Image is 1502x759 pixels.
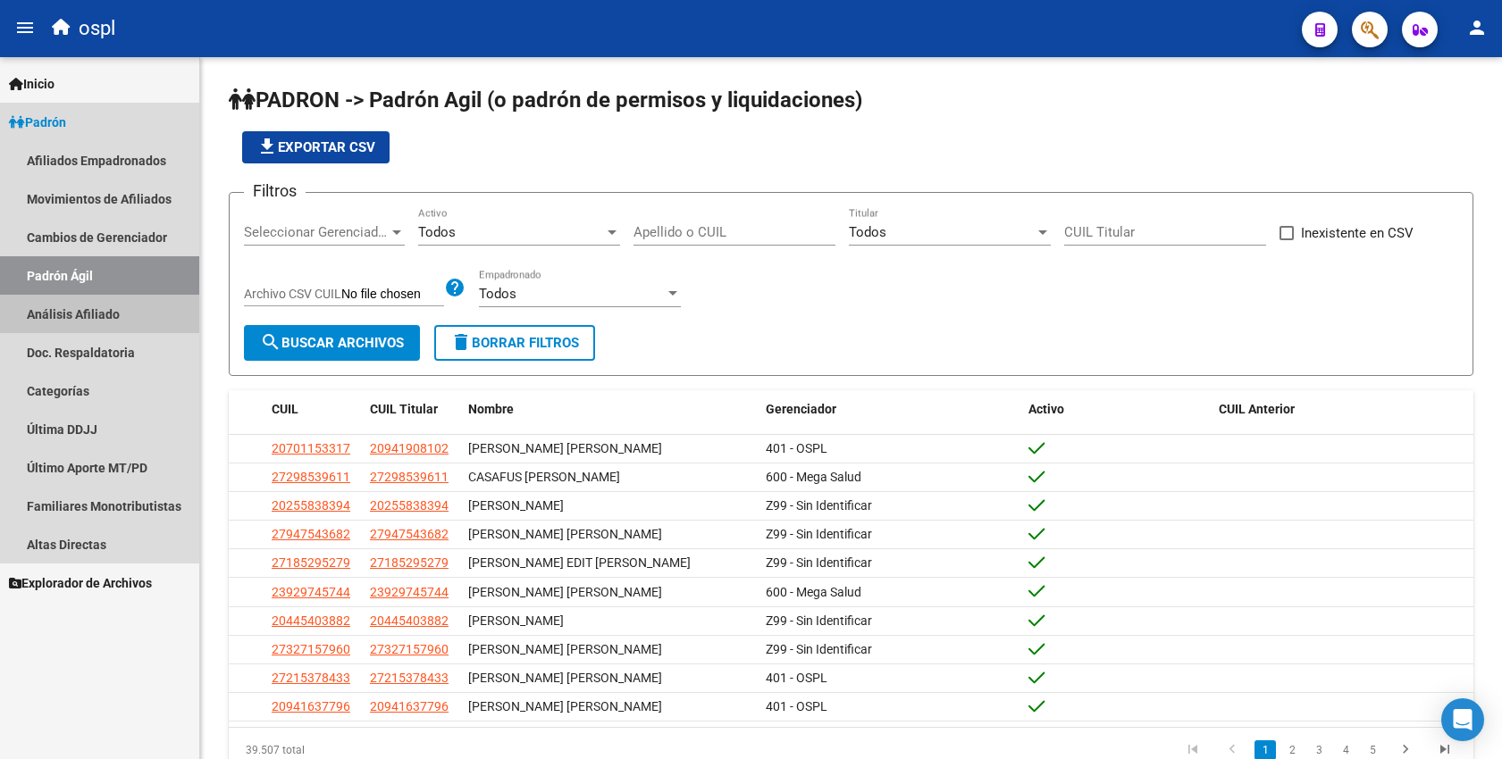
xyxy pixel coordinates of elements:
span: Z99 - Sin Identificar [766,613,872,628]
mat-icon: file_download [256,136,278,157]
span: 23929745744 [370,585,449,599]
span: Borrar Filtros [450,335,579,351]
span: Z99 - Sin Identificar [766,498,872,513]
span: 20941637796 [272,699,350,713]
span: Nombre [468,402,514,416]
button: Borrar Filtros [434,325,595,361]
span: Todos [479,286,516,302]
span: [PERSON_NAME] [PERSON_NAME] [468,642,662,656]
span: [PERSON_NAME] [PERSON_NAME] [468,671,662,685]
mat-icon: delete [450,331,472,353]
mat-icon: help [444,277,466,298]
span: 401 - OSPL [766,699,827,713]
span: 27947543682 [370,527,449,541]
span: 401 - OSPL [766,441,827,455]
span: 27215378433 [272,671,350,685]
span: Todos [849,224,886,240]
datatable-header-cell: Activo [1021,390,1212,429]
span: ospl [79,9,115,48]
span: 20255838394 [272,498,350,513]
span: 20701153317 [272,441,350,455]
span: 20941637796 [370,699,449,713]
span: 27327157960 [370,642,449,656]
button: Buscar Archivos [244,325,420,361]
datatable-header-cell: Gerenciador [759,390,1020,429]
span: 27215378433 [370,671,449,685]
span: 23929745744 [272,585,350,599]
span: 20445403882 [272,613,350,628]
span: 600 - Mega Salud [766,470,861,484]
span: [PERSON_NAME] [468,498,564,513]
input: Archivo CSV CUIL [341,287,444,303]
span: CUIL Anterior [1219,402,1295,416]
span: 20941908102 [370,441,449,455]
span: Seleccionar Gerenciador [244,224,389,240]
span: 20255838394 [370,498,449,513]
mat-icon: search [260,331,281,353]
span: Padrón [9,113,66,132]
mat-icon: person [1466,17,1488,38]
span: Activo [1028,402,1064,416]
span: Buscar Archivos [260,335,404,351]
span: PADRON -> Padrón Agil (o padrón de permisos y liquidaciones) [229,88,862,113]
mat-icon: menu [14,17,36,38]
span: [PERSON_NAME] [PERSON_NAME] [468,527,662,541]
span: [PERSON_NAME] EDIT [PERSON_NAME] [468,555,691,570]
span: CASAFUS [PERSON_NAME] [468,470,620,484]
span: 27298539611 [272,470,350,484]
datatable-header-cell: CUIL Anterior [1212,390,1473,429]
span: Inicio [9,74,55,94]
span: CUIL [272,402,298,416]
span: 27185295279 [370,555,449,570]
span: Todos [418,224,456,240]
span: Z99 - Sin Identificar [766,642,872,656]
button: Exportar CSV [242,131,390,163]
span: [PERSON_NAME] [PERSON_NAME] [468,699,662,713]
span: [PERSON_NAME] [468,613,564,628]
datatable-header-cell: CUIL Titular [363,390,461,429]
span: 27185295279 [272,555,350,570]
span: 27947543682 [272,527,350,541]
span: Archivo CSV CUIL [244,287,341,301]
span: 27298539611 [370,470,449,484]
span: 20445403882 [370,613,449,628]
span: Inexistente en CSV [1301,222,1414,244]
datatable-header-cell: CUIL [264,390,363,429]
span: Exportar CSV [256,139,375,155]
span: 401 - OSPL [766,671,827,685]
span: [PERSON_NAME] [PERSON_NAME] [468,441,662,455]
span: Gerenciador [766,402,836,416]
span: [PERSON_NAME] [PERSON_NAME] [468,585,662,599]
span: Explorador de Archivos [9,573,152,593]
span: CUIL Titular [370,402,438,416]
h3: Filtros [244,179,306,204]
span: Z99 - Sin Identificar [766,527,872,541]
div: Open Intercom Messenger [1441,698,1484,741]
span: 600 - Mega Salud [766,585,861,599]
span: Z99 - Sin Identificar [766,555,872,570]
span: 27327157960 [272,642,350,656]
datatable-header-cell: Nombre [461,390,759,429]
